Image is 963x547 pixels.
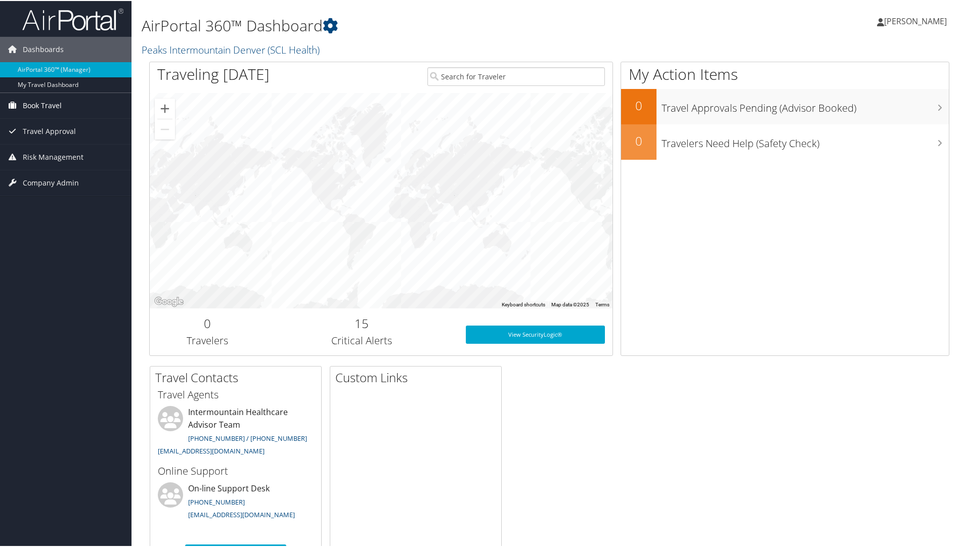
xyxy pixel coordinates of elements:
span: [PERSON_NAME] [884,15,947,26]
a: [EMAIL_ADDRESS][DOMAIN_NAME] [188,509,295,518]
button: Zoom in [155,98,175,118]
a: Terms (opens in new tab) [595,301,609,306]
h1: AirPortal 360™ Dashboard [142,14,685,35]
h3: Travel Agents [158,387,314,401]
h3: Travel Approvals Pending (Advisor Booked) [662,95,949,114]
a: [PHONE_NUMBER] [188,496,245,506]
a: [EMAIL_ADDRESS][DOMAIN_NAME] [158,445,265,454]
a: 0Travel Approvals Pending (Advisor Booked) [621,88,949,123]
h2: Custom Links [335,368,501,385]
a: [PHONE_NUMBER] / [PHONE_NUMBER] [188,433,307,442]
a: View SecurityLogic® [466,325,605,343]
h2: 0 [157,314,258,331]
button: Zoom out [155,118,175,139]
input: Search for Traveler [427,66,605,85]
li: Intermountain Healthcare Advisor Team [153,405,319,459]
span: Dashboards [23,36,64,61]
img: Google [152,294,186,307]
h1: Traveling [DATE] [157,63,270,84]
span: Map data ©2025 [551,301,589,306]
h3: Online Support [158,463,314,477]
span: Company Admin [23,169,79,195]
h2: 0 [621,131,656,149]
a: [PERSON_NAME] [877,5,957,35]
img: airportal-logo.png [22,7,123,30]
h2: Travel Contacts [155,368,321,385]
h3: Travelers Need Help (Safety Check) [662,130,949,150]
button: Keyboard shortcuts [502,300,545,307]
li: On-line Support Desk [153,481,319,523]
a: 0Travelers Need Help (Safety Check) [621,123,949,159]
a: Peaks Intermountain Denver (SCL Health) [142,42,322,56]
h3: Critical Alerts [273,333,451,347]
h2: 15 [273,314,451,331]
span: Book Travel [23,92,62,117]
span: Travel Approval [23,118,76,143]
span: Risk Management [23,144,83,169]
h2: 0 [621,96,656,113]
a: Open this area in Google Maps (opens a new window) [152,294,186,307]
h3: Travelers [157,333,258,347]
h1: My Action Items [621,63,949,84]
